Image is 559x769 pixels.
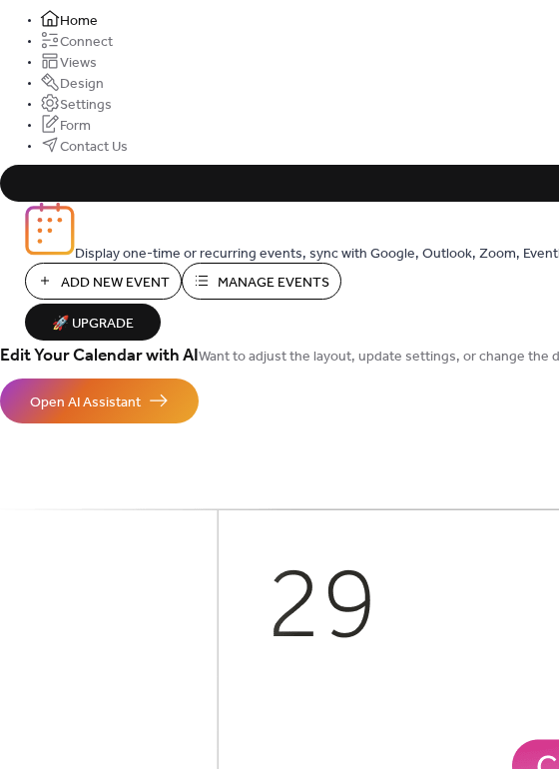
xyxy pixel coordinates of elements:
[25,202,75,256] img: logo_icon.svg
[30,391,141,412] span: Open AI Assistant
[60,10,98,31] span: Home
[60,31,113,52] span: Connect
[40,78,104,88] a: Design
[61,272,170,293] span: Add New Event
[25,263,182,300] button: Add New Event
[40,36,113,46] a: Connect
[60,94,112,115] span: Settings
[182,263,341,300] button: Manage Events
[40,15,98,25] a: Home
[25,304,161,341] button: 🚀 Upgrade
[60,52,97,73] span: Views
[60,73,104,94] span: Design
[60,136,128,157] span: Contact Us
[40,57,97,67] a: Views
[37,310,149,337] span: 🚀 Upgrade
[40,120,91,130] a: Form
[40,99,112,109] a: Settings
[40,141,128,151] a: Contact Us
[218,272,329,293] span: Manage Events
[60,115,91,136] span: Form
